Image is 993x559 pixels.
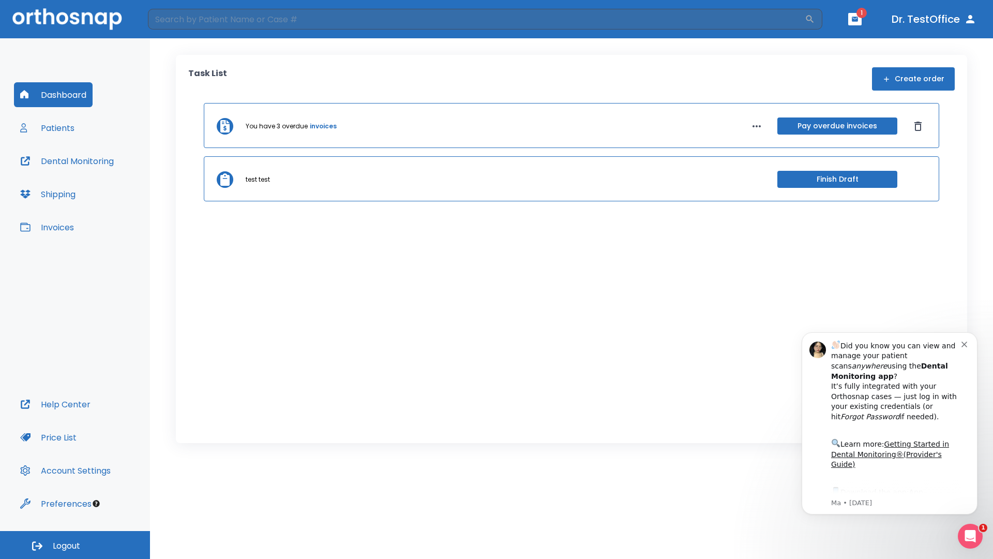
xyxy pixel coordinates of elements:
[14,115,81,140] button: Patients
[92,499,101,508] div: Tooltip anchor
[887,10,981,28] button: Dr. TestOffice
[53,540,80,552] span: Logout
[14,491,98,516] button: Preferences
[910,118,926,135] button: Dismiss
[14,215,80,240] button: Invoices
[786,319,993,554] iframe: Intercom notifications message
[777,171,897,188] button: Finish Draft
[148,9,805,30] input: Search by Patient Name or Case #
[872,67,955,91] button: Create order
[958,524,983,549] iframe: Intercom live chat
[14,182,82,207] button: Shipping
[14,82,93,107] button: Dashboard
[14,392,97,417] button: Help Center
[777,117,897,135] button: Pay overdue invoices
[979,524,987,532] span: 1
[246,175,270,184] p: test test
[12,8,122,30] img: Orthosnap
[856,8,867,18] span: 1
[188,67,227,91] p: Task List
[14,149,120,173] button: Dental Monitoring
[246,122,308,131] p: You have 3 overdue
[310,122,337,131] a: invoices
[14,458,117,483] button: Account Settings
[14,425,83,450] button: Price List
